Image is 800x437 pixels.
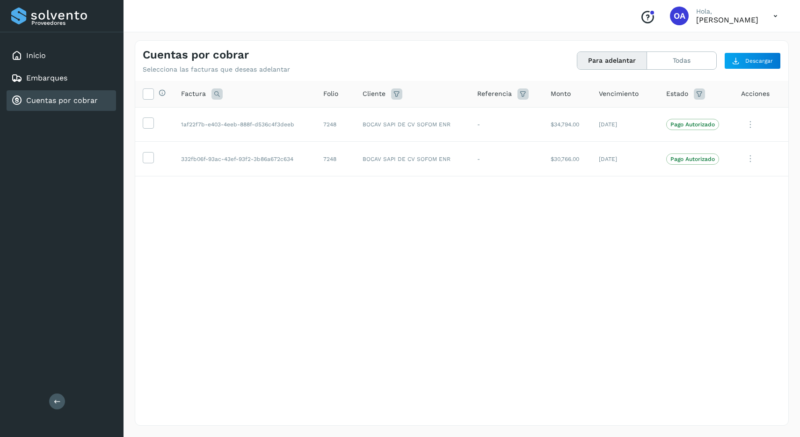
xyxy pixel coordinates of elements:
[599,89,639,99] span: Vencimiento
[323,89,338,99] span: Folio
[745,57,773,65] span: Descargar
[543,142,591,176] td: $30,766.00
[577,52,647,69] button: Para adelantar
[316,107,355,142] td: 7248
[26,51,46,60] a: Inicio
[591,107,658,142] td: [DATE]
[26,96,98,105] a: Cuentas por cobrar
[724,52,781,69] button: Descargar
[670,121,715,128] p: Pago Autorizado
[591,142,658,176] td: [DATE]
[316,142,355,176] td: 7248
[174,142,316,176] td: 332fb06f-93ac-43ef-93f2-3b86a672c634
[7,68,116,88] div: Embarques
[181,89,206,99] span: Factura
[31,20,112,26] p: Proveedores
[363,89,385,99] span: Cliente
[143,48,249,62] h4: Cuentas por cobrar
[647,52,716,69] button: Todas
[741,89,770,99] span: Acciones
[696,15,758,24] p: OSCAR ARZATE LEIJA
[670,156,715,162] p: Pago Autorizado
[470,142,544,176] td: -
[7,45,116,66] div: Inicio
[696,7,758,15] p: Hola,
[551,89,571,99] span: Monto
[666,89,688,99] span: Estado
[355,107,469,142] td: BOCAV SAPI DE CV SOFOM ENR
[174,107,316,142] td: 1af22f7b-e403-4eeb-888f-d536c4f3deeb
[355,142,469,176] td: BOCAV SAPI DE CV SOFOM ENR
[477,89,512,99] span: Referencia
[470,107,544,142] td: -
[7,90,116,111] div: Cuentas por cobrar
[143,66,290,73] p: Selecciona las facturas que deseas adelantar
[543,107,591,142] td: $34,794.00
[26,73,67,82] a: Embarques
